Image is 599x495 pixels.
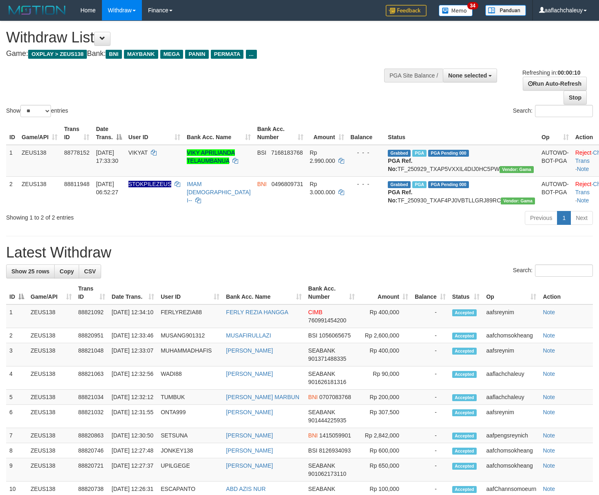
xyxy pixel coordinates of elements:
a: CSV [79,264,101,278]
span: BNI [106,50,122,59]
span: Accepted [452,448,477,455]
span: CIMB [308,309,323,315]
td: - [411,366,449,390]
span: PGA Pending [428,150,469,157]
td: MUHAMMADHAFIS [157,343,223,366]
td: TF_250929_TXAP5VXXIL4DIJ0HC5PW [385,145,538,177]
th: Status [385,122,538,145]
a: Note [577,166,589,172]
td: 1 [6,304,27,328]
img: panduan.png [485,5,526,16]
span: Accepted [452,394,477,401]
strong: 00:00:10 [557,69,580,76]
span: Rp 3.000.000 [310,181,335,195]
span: Accepted [452,371,477,378]
td: 88821063 [75,366,108,390]
td: Rp 90,000 [358,366,411,390]
span: Grabbed [388,181,411,188]
a: [PERSON_NAME] [226,447,273,454]
th: Bank Acc. Name: activate to sort column ascending [183,122,254,145]
th: Balance [347,122,385,145]
td: aafchomsokheang [483,443,539,458]
span: PANIN [185,50,208,59]
a: Copy [54,264,79,278]
span: BSI [257,149,267,156]
td: Rp 650,000 [358,458,411,482]
th: Op: activate to sort column ascending [538,122,572,145]
span: 34 [467,2,478,9]
td: Rp 200,000 [358,390,411,405]
div: - - - [351,180,382,188]
span: PGA Pending [428,181,469,188]
label: Show entries [6,105,68,117]
th: Op: activate to sort column ascending [483,281,539,304]
td: 88820721 [75,458,108,482]
span: Copy 0707083768 to clipboard [319,394,351,400]
span: SEABANK [308,409,335,415]
td: WADI88 [157,366,223,390]
span: Vendor URL: https://trx31.1velocity.biz [501,198,535,204]
span: 88811948 [64,181,89,187]
span: VIKYAT [128,149,148,156]
td: 2 [6,328,27,343]
span: Marked by aafchomsokheang [412,150,427,157]
a: Note [543,332,555,339]
td: aaflachchaleuy [483,366,539,390]
span: Copy 7168183768 to clipboard [271,149,303,156]
td: ZEUS138 [27,405,75,428]
td: ZEUS138 [27,443,75,458]
td: 88821032 [75,405,108,428]
img: Feedback.jpg [386,5,427,16]
th: Status: activate to sort column ascending [449,281,483,304]
td: [DATE] 12:32:56 [108,366,157,390]
th: Date Trans.: activate to sort column descending [93,122,125,145]
td: UPILGEGE [157,458,223,482]
a: Note [543,309,555,315]
td: - [411,390,449,405]
span: Rp 2.990.000 [310,149,335,164]
td: - [411,328,449,343]
a: Note [577,197,589,204]
td: aafchomsokheang [483,328,539,343]
a: Note [543,447,555,454]
b: PGA Ref. No: [388,158,412,172]
td: aafchomsokheang [483,458,539,482]
td: FERLYREZIA88 [157,304,223,328]
a: [PERSON_NAME] [226,409,273,415]
th: Amount: activate to sort column ascending [307,122,347,145]
span: BSI [308,447,318,454]
th: ID [6,122,18,145]
td: ONTA999 [157,405,223,428]
td: 3 [6,343,27,366]
img: MOTION_logo.png [6,4,68,16]
td: ZEUS138 [27,458,75,482]
h1: Latest Withdraw [6,244,593,261]
a: Note [543,371,555,377]
span: Accepted [452,463,477,470]
input: Search: [535,105,593,117]
td: ZEUS138 [27,428,75,443]
span: Accepted [452,309,477,316]
td: Rp 307,500 [358,405,411,428]
th: Bank Acc. Number: activate to sort column ascending [305,281,358,304]
td: Rp 400,000 [358,343,411,366]
span: Copy 901062173110 to clipboard [308,471,346,477]
span: Accepted [452,348,477,355]
img: Button%20Memo.svg [439,5,473,16]
th: Action [539,281,593,304]
td: [DATE] 12:27:37 [108,458,157,482]
span: BNI [308,394,318,400]
td: aafsreynim [483,405,539,428]
th: Amount: activate to sort column ascending [358,281,411,304]
td: Rp 600,000 [358,443,411,458]
td: 9 [6,458,27,482]
td: aafsreynim [483,343,539,366]
a: Show 25 rows [6,264,55,278]
td: 88820863 [75,428,108,443]
td: TF_250930_TXAF4PJ0VBTLLGRJ89RC [385,176,538,208]
b: PGA Ref. No: [388,189,412,204]
td: [DATE] 12:27:48 [108,443,157,458]
th: ID: activate to sort column descending [6,281,27,304]
span: CSV [84,268,96,275]
td: [DATE] 12:31:55 [108,405,157,428]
